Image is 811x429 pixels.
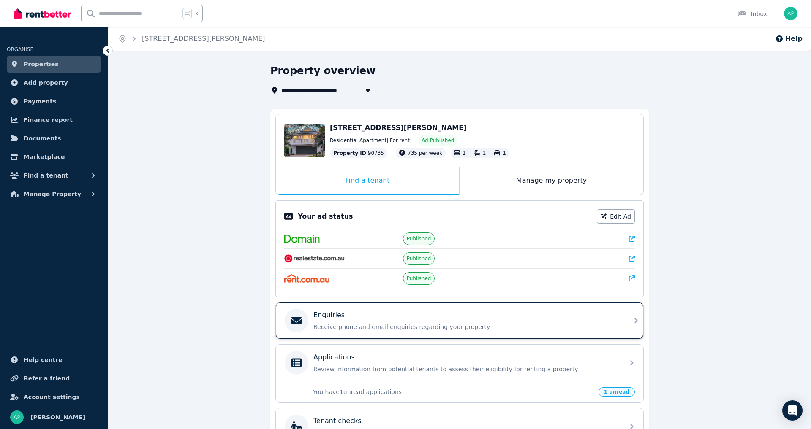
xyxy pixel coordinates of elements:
p: Applications [313,352,355,362]
a: Help centre [7,351,101,368]
a: ApplicationsReview information from potential tenants to assess their eligibility for renting a p... [276,345,643,381]
img: Domain.com.au [284,235,320,243]
img: RealEstate.com.au [284,254,345,263]
div: Inbox [738,10,767,18]
p: You have 1 unread applications [313,388,593,396]
p: Receive phone and email enquiries regarding your property [313,323,619,331]
span: Payments [24,96,56,106]
span: 1 unread [599,387,635,397]
span: Marketplace [24,152,65,162]
button: Find a tenant [7,167,101,184]
button: Help [775,34,803,44]
a: Refer a friend [7,370,101,387]
span: 1 [463,150,466,156]
a: Add property [7,74,101,91]
p: Tenant checks [313,416,362,426]
a: Properties [7,56,101,73]
div: Manage my property [460,167,643,195]
span: Account settings [24,392,80,402]
a: [STREET_ADDRESS][PERSON_NAME] [142,35,265,43]
span: Documents [24,133,61,143]
a: Marketplace [7,148,101,165]
a: Finance report [7,111,101,128]
span: Add property [24,78,68,88]
span: Find a tenant [24,170,68,181]
span: Finance report [24,115,73,125]
p: Review information from potential tenants to assess their eligibility for renting a property [313,365,619,373]
span: Property ID [333,150,366,156]
div: Find a tenant [276,167,459,195]
div: : 90735 [330,148,387,158]
span: Properties [24,59,59,69]
span: Published [407,275,431,282]
a: Account settings [7,389,101,405]
span: ORGANISE [7,46,33,52]
span: 1 [503,150,506,156]
span: Manage Property [24,189,81,199]
span: 1 [483,150,486,156]
button: Manage Property [7,186,101,202]
span: Published [407,255,431,262]
img: RentBetter [14,7,71,20]
span: k [195,10,198,17]
a: Edit Ad [597,209,635,224]
div: Open Intercom Messenger [782,400,803,421]
a: EnquiriesReceive phone and email enquiries regarding your property [276,302,643,339]
span: Ad: Published [422,137,454,144]
p: Your ad status [298,211,353,221]
img: Aurora Pagonis [10,410,24,424]
img: Rent.com.au [284,274,329,283]
span: Help centre [24,355,63,365]
span: 735 per week [408,150,442,156]
img: Aurora Pagonis [784,7,797,20]
a: Payments [7,93,101,110]
a: Documents [7,130,101,147]
nav: Breadcrumb [108,27,275,51]
span: [STREET_ADDRESS][PERSON_NAME] [330,124,466,132]
span: Residential Apartment | For rent [330,137,410,144]
span: [PERSON_NAME] [30,412,85,422]
span: Refer a friend [24,373,70,383]
p: Enquiries [313,310,345,320]
span: Published [407,235,431,242]
h1: Property overview [270,64,376,78]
